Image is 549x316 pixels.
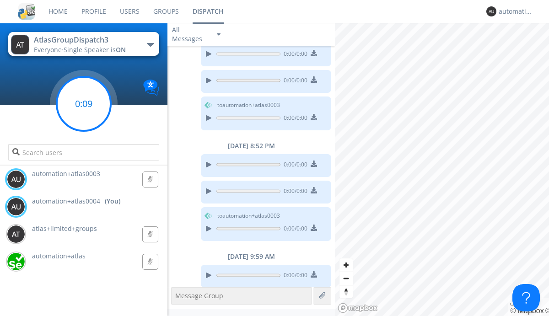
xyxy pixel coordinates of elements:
img: cddb5a64eb264b2086981ab96f4c1ba7 [18,3,35,20]
div: [DATE] 9:59 AM [167,252,335,261]
button: Zoom out [339,272,353,285]
span: automation+atlas [32,252,86,260]
div: All Messages [172,25,209,43]
span: ON [116,45,126,54]
button: Zoom in [339,258,353,272]
input: Search users [8,144,159,161]
span: to automation+atlas0003 [217,212,280,220]
span: 0:00 / 0:00 [280,271,307,281]
img: caret-down-sm.svg [217,33,221,36]
img: 373638.png [11,35,29,54]
span: automation+atlas0004 [32,197,100,206]
img: download media button [311,187,317,193]
span: to automation+atlas0003 [217,101,280,109]
span: 0:00 / 0:00 [280,50,307,60]
img: download media button [311,76,317,83]
div: [DATE] 8:52 PM [167,141,335,150]
a: Mapbox [510,307,544,315]
span: Single Speaker is [64,45,126,54]
span: atlas+limited+groups [32,224,97,233]
div: AtlasGroupDispatch3 [34,35,137,45]
img: download media button [311,161,317,167]
button: AtlasGroupDispatch3Everyone·Single Speaker isON [8,32,159,56]
div: automation+atlas0004 [499,7,533,16]
span: 0:00 / 0:00 [280,76,307,86]
img: d2d01cd9b4174d08988066c6d424eccd [7,252,25,271]
img: download media button [311,271,317,278]
img: 373638.png [7,225,25,243]
button: Toggle attribution [510,303,517,305]
span: automation+atlas0003 [32,169,100,178]
span: 0:00 / 0:00 [280,161,307,171]
div: (You) [105,197,120,206]
span: 0:00 / 0:00 [280,187,307,197]
img: download media button [311,114,317,120]
img: 373638.png [486,6,496,16]
span: 0:00 / 0:00 [280,114,307,124]
img: Translation enabled [143,80,159,96]
div: Everyone · [34,45,137,54]
img: download media button [311,225,317,231]
button: Reset bearing to north [339,285,353,298]
a: Mapbox logo [338,303,378,313]
img: 373638.png [7,170,25,188]
img: 373638.png [7,198,25,216]
iframe: Toggle Customer Support [512,284,540,311]
img: download media button [311,50,317,56]
span: 0:00 / 0:00 [280,225,307,235]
